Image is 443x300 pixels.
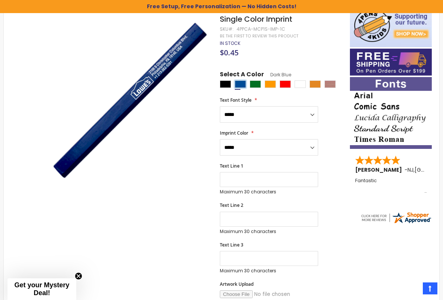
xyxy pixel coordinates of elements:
[14,281,69,297] span: Get your Mystery Deal!
[250,80,261,88] div: Green
[350,4,432,47] img: 4pens 4 kids
[235,80,246,88] div: Dark Blue
[220,33,298,39] a: Be the first to review this product
[220,40,240,46] div: Availability
[220,242,243,248] span: Text Line 3
[220,130,248,136] span: Imprint Color
[295,80,306,88] div: White
[350,49,432,76] img: Free shipping on orders over $199
[355,178,427,194] div: Fantastic
[360,211,432,224] img: 4pens.com widget logo
[220,40,240,46] span: In stock
[220,163,243,169] span: Text Line 1
[220,26,234,32] strong: SKU
[407,166,413,174] span: NJ
[220,97,252,103] span: Text Font Style
[42,15,210,183] img: navy-the-carpenter-pencil_1.jpg
[220,189,318,195] p: Maximum 30 characters
[75,272,82,280] button: Close teaser
[280,80,291,88] div: Red
[350,77,432,149] img: font-personalization-examples
[237,26,285,32] div: 4PPCA-MCP1S-IMP-1C
[264,71,291,78] span: Dark Blue
[220,202,243,208] span: Text Line 2
[381,280,443,300] iframe: Google Customer Reviews
[7,278,76,300] div: Get your Mystery Deal!Close teaser
[265,80,276,88] div: Orange
[360,220,432,226] a: 4pens.com certificate URL
[220,80,231,88] div: Black
[220,281,253,287] span: Artwork Upload
[220,268,318,274] p: Maximum 30 characters
[220,48,239,58] span: $0.45
[324,80,336,88] div: Natural
[220,4,328,24] span: The [PERSON_NAME] Pencil - Single Color Imprint
[355,166,404,174] span: [PERSON_NAME]
[220,70,264,80] span: Select A Color
[310,80,321,88] div: School Bus Yellow
[220,229,318,235] p: Maximum 30 characters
